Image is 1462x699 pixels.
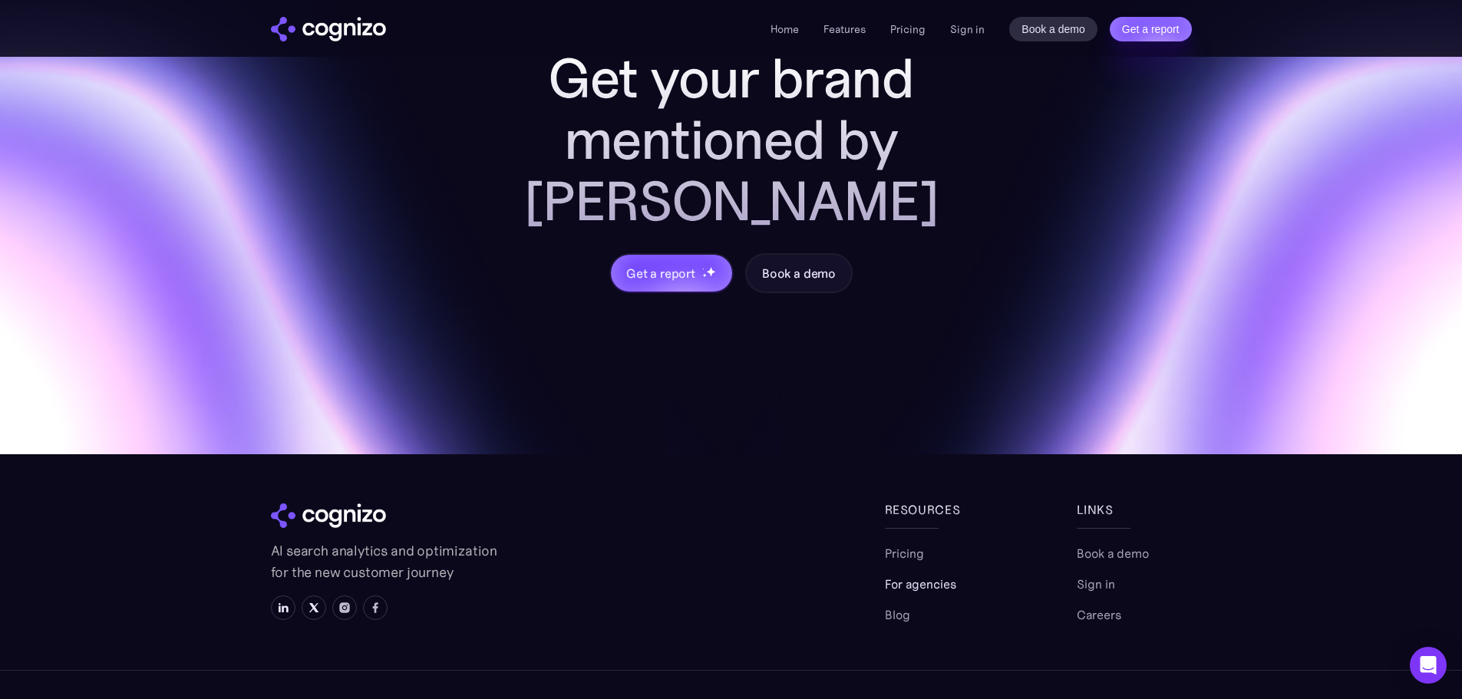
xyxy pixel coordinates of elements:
[1077,500,1192,519] div: links
[1077,605,1121,624] a: Careers
[702,273,708,279] img: star
[626,264,695,282] div: Get a report
[745,253,853,293] a: Book a demo
[1410,647,1447,684] div: Open Intercom Messenger
[1077,544,1149,562] a: Book a demo
[277,602,289,614] img: LinkedIn icon
[271,17,386,41] a: home
[890,22,926,36] a: Pricing
[885,575,956,593] a: For agencies
[271,503,386,528] img: cognizo logo
[1009,17,1097,41] a: Book a demo
[486,48,977,232] h2: Get your brand mentioned by [PERSON_NAME]
[823,22,866,36] a: Features
[762,264,836,282] div: Book a demo
[271,540,501,583] p: AI search analytics and optimization for the new customer journey
[706,266,716,276] img: star
[308,602,320,614] img: X icon
[885,500,1000,519] div: Resources
[771,22,799,36] a: Home
[885,544,924,562] a: Pricing
[950,20,985,38] a: Sign in
[1077,575,1115,593] a: Sign in
[609,253,734,293] a: Get a reportstarstarstar
[271,17,386,41] img: cognizo logo
[885,605,910,624] a: Blog
[1110,17,1192,41] a: Get a report
[702,268,705,270] img: star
